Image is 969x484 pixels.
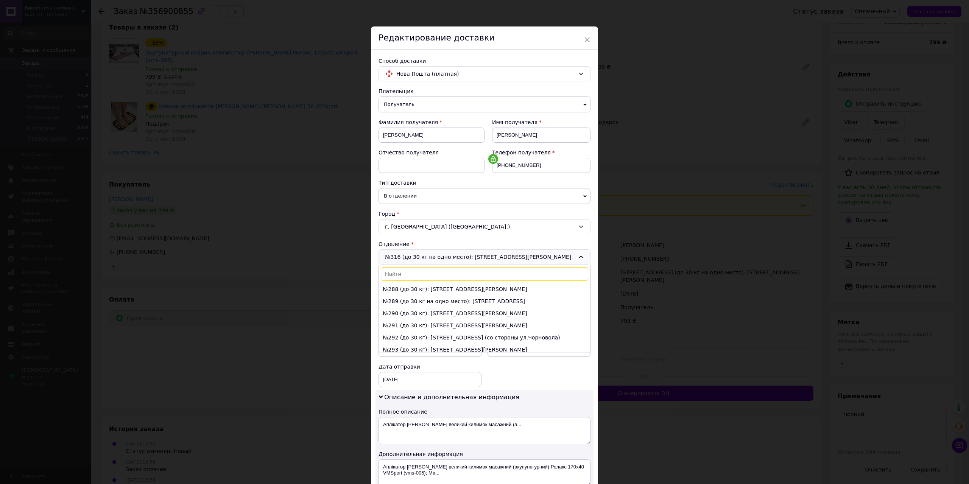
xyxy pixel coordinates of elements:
span: Отчество получателя [379,149,439,156]
span: Телефон получателя [492,149,551,156]
input: +380 [492,158,590,173]
div: Редактирование доставки [371,26,598,50]
div: Способ доставки [379,57,590,65]
div: Дополнительная информация [379,450,590,458]
span: Описание и дополнительная информация [384,394,519,401]
li: №290 (до 30 кг): [STREET_ADDRESS][PERSON_NAME] [379,307,590,319]
span: Имя получателя [492,119,537,125]
textarea: Аплікатор [PERSON_NAME] великий килимок масажний (а... [379,417,590,444]
li: №288 (до 30 кг): [STREET_ADDRESS][PERSON_NAME] [379,283,590,295]
input: Найти [381,267,588,281]
div: г. [GEOGRAPHIC_DATA] ([GEOGRAPHIC_DATA].) [379,219,590,234]
div: №316 (до 30 кг на одно место): [STREET_ADDRESS][PERSON_NAME] [379,249,590,265]
div: Полное описание [379,408,590,416]
div: Город [379,210,590,218]
span: Фамилия получателя [379,119,438,125]
span: Нова Пошта (платная) [396,70,575,78]
div: Дата отправки [379,363,481,370]
li: №289 (до 30 кг на одно место): [STREET_ADDRESS] [379,295,590,307]
span: В отделении [379,188,590,204]
div: Отделение [379,240,590,248]
li: №291 (до 30 кг): [STREET_ADDRESS][PERSON_NAME] [379,319,590,331]
li: №293 (до 30 кг): [STREET_ADDRESS][PERSON_NAME] [379,344,590,356]
span: × [584,33,590,46]
span: Тип доставки [379,180,416,186]
span: Плательщик [379,88,414,94]
li: №292 (до 30 кг): [STREET_ADDRESS] (со стороны ул.Чорновола) [379,331,590,344]
span: Получатель [379,96,590,112]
